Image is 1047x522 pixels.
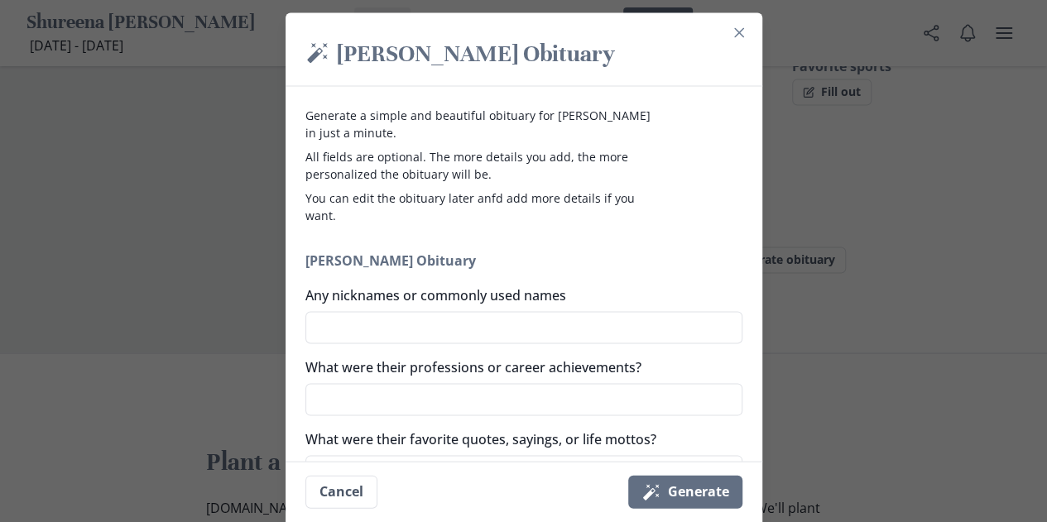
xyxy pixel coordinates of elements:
[305,147,655,182] p: All fields are optional. The more details you add, the more personalized the obituary will be.
[305,250,742,270] h2: [PERSON_NAME] Obituary
[305,285,732,304] label: Any nicknames or commonly used names
[305,39,742,72] h2: [PERSON_NAME] Obituary
[305,189,655,223] p: You can edit the obituary later anfd add more details if you want.
[305,106,655,141] p: Generate a simple and beautiful obituary for [PERSON_NAME] in just a minute.
[726,19,752,45] button: Close
[628,475,742,508] button: Generate
[305,475,377,508] button: Cancel
[305,429,732,449] label: What were their favorite quotes, sayings, or life mottos?
[305,357,732,376] label: What were their professions or career achievements?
